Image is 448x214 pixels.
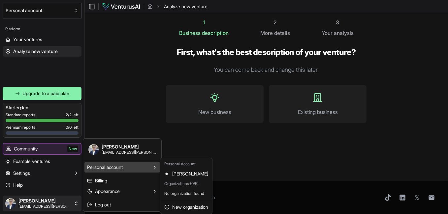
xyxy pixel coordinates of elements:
img: ACg8ocI-IrvDlDYxKZyA6CzHN9YFjVG7J4UUjzHPPEAtv1Z527imMUZG=s96-c [88,144,99,155]
p: No organization found [162,188,211,199]
div: Personal Account [162,159,211,169]
span: Personal account [87,164,123,171]
a: Billing [84,175,160,186]
span: [EMAIL_ADDRESS][PERSON_NAME][DOMAIN_NAME] [102,150,156,155]
div: Organizations (0/5) [162,179,211,188]
span: Log out [95,201,111,208]
span: Appearance [95,188,120,195]
span: [PERSON_NAME] [102,144,156,150]
div: [PERSON_NAME] [162,169,211,179]
span: New organization [172,204,208,210]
